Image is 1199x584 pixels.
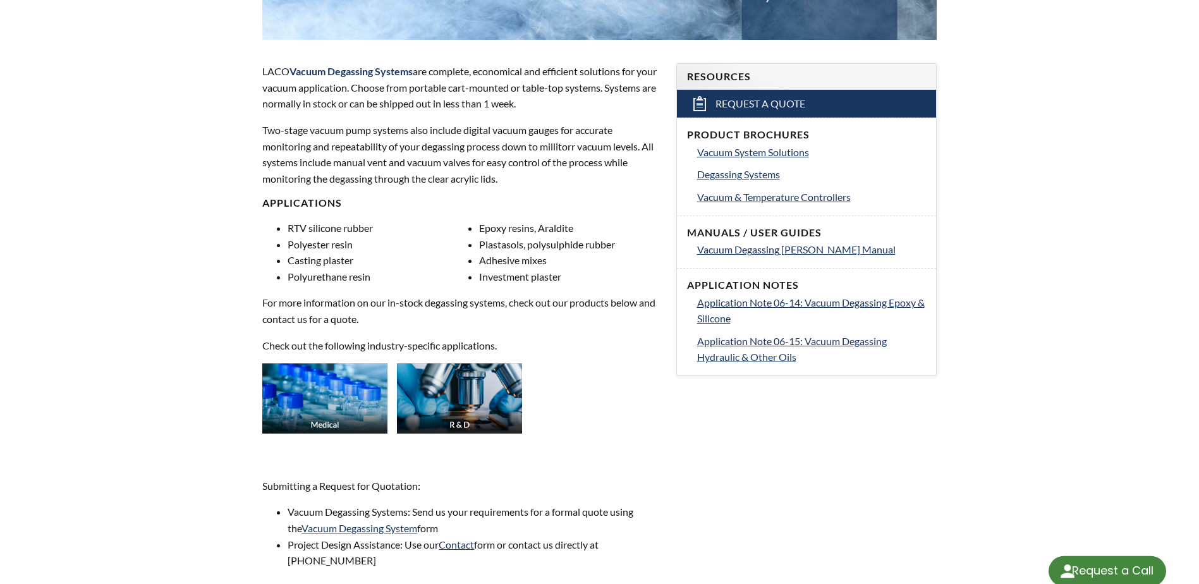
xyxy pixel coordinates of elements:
span: Application Note 06-15: Vacuum Degassing Hydraulic & Other Oils [697,335,887,363]
a: Vacuum Degassing System [301,522,417,534]
li: Plastasols, polysulphide rubber [479,236,660,253]
h4: Product Brochures [687,128,926,142]
strong: Vacuum Degassing Systems [289,65,413,77]
li: Polyester resin [288,236,469,253]
p: Check out the following industry-specific applications. [262,338,660,354]
li: Vacuum Degassing Systems: Send us your requirements for a formal quote using the form [288,504,660,536]
h4: Applications [262,197,660,210]
a: Degassing Systems [697,166,926,183]
img: Industry_R_D_Thumb.jpg [397,363,522,434]
li: RTV silicone rubber [288,220,469,236]
p: Two-stage vacuum pump systems also include digital vacuum gauges for accurate monitoring and repe... [262,122,660,186]
p: Submitting a Request for Quotation: [262,478,660,494]
span: Vacuum & Temperature Controllers [697,191,851,203]
p: For more information on our in-stock degassing systems, check out our products below and contact ... [262,295,660,327]
a: Application Note 06-15: Vacuum Degassing Hydraulic & Other Oils [697,333,926,365]
a: Request a Quote [677,90,936,118]
span: Vacuum System Solutions [697,146,809,158]
span: Vacuum Degassing [PERSON_NAME] Manual [697,243,896,255]
a: Contact [439,538,474,551]
a: Vacuum System Solutions [697,144,926,161]
a: Application Note 06-14: Vacuum Degassing Epoxy & Silicone [697,295,926,327]
span: Degassing Systems [697,168,780,180]
h4: Resources [687,70,926,83]
img: Industry_Medical_Thumb.jpg [262,363,387,434]
li: Epoxy resins, Araldite [479,220,660,236]
h4: Manuals / User Guides [687,226,926,240]
li: Polyurethane resin [288,269,469,285]
li: Adhesive mixes [479,252,660,269]
p: LACO are complete, economical and efficient solutions for your vacuum application. Choose from po... [262,63,660,112]
h4: Application Notes [687,279,926,292]
li: Project Design Assistance: Use our form or contact us directly at [PHONE_NUMBER] [288,537,660,569]
a: Vacuum Degassing [PERSON_NAME] Manual [697,241,926,258]
span: Request a Quote [715,97,805,111]
img: round button [1057,561,1078,581]
a: Vacuum & Temperature Controllers [697,189,926,205]
span: Application Note 06-14: Vacuum Degassing Epoxy & Silicone [697,296,925,325]
li: Casting plaster [288,252,469,269]
li: Investment plaster [479,269,660,285]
